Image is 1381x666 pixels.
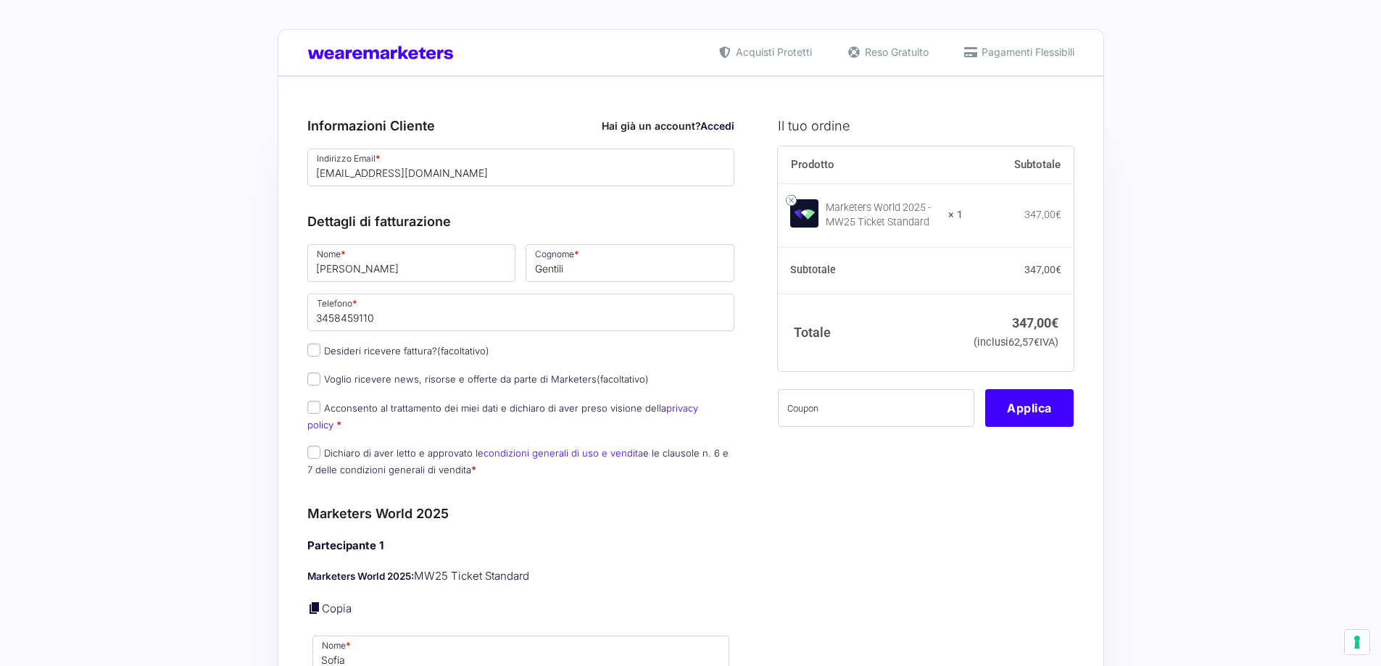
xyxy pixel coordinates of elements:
p: MW25 Ticket Standard [307,568,735,585]
span: (facoltativo) [597,373,649,385]
span: € [1051,315,1058,330]
span: € [1034,336,1040,349]
input: Voglio ricevere news, risorse e offerte da parte di Marketers(facoltativo) [307,372,320,386]
button: Applica [985,389,1074,427]
th: Prodotto [778,146,963,184]
label: Acconsento al trattamento dei miei dati e dichiaro di aver preso visione della [307,402,698,430]
bdi: 347,00 [1012,315,1058,330]
input: Coupon [778,389,974,427]
h3: Il tuo ordine [778,116,1074,136]
span: (facoltativo) [437,345,489,357]
label: Desideri ricevere fattura? [307,345,489,357]
span: Acquisti Protetti [732,44,812,59]
input: Acconsento al trattamento dei miei dati e dichiaro di aver preso visione dellaprivacy policy [307,401,320,414]
h3: Informazioni Cliente [307,116,735,136]
strong: Marketers World 2025: [307,570,414,582]
span: € [1056,264,1061,275]
h4: Partecipante 1 [307,538,735,554]
input: Nome * [307,244,516,282]
span: € [1056,209,1061,220]
h3: Marketers World 2025 [307,504,735,523]
small: (inclusi IVA) [974,336,1058,349]
th: Subtotale [963,146,1074,184]
span: Reso Gratuito [861,44,929,59]
label: Voglio ricevere news, risorse e offerte da parte di Marketers [307,373,649,385]
div: Marketers World 2025 - MW25 Ticket Standard [826,201,939,230]
a: Accedi [700,120,734,132]
a: Copia i dettagli dell'acquirente [307,601,322,615]
a: Copia [322,602,352,615]
button: Le tue preferenze relative al consenso per le tecnologie di tracciamento [1345,630,1369,654]
span: 62,57 [1008,336,1040,349]
label: Dichiaro di aver letto e approvato le e le clausole n. 6 e 7 delle condizioni generali di vendita [307,447,729,475]
input: Cognome * [526,244,734,282]
bdi: 347,00 [1024,264,1061,275]
iframe: Customerly Messenger Launcher [12,609,55,653]
input: Dichiaro di aver letto e approvato lecondizioni generali di uso e venditae le clausole n. 6 e 7 d... [307,446,320,459]
div: Hai già un account? [602,118,734,133]
input: Indirizzo Email * [307,149,735,186]
input: Desideri ricevere fattura?(facoltativo) [307,344,320,357]
span: Pagamenti Flessibili [978,44,1074,59]
img: Marketers World 2025 - MW25 Ticket Standard [790,199,818,228]
th: Totale [778,294,963,371]
a: condizioni generali di uso e vendita [484,447,643,459]
h3: Dettagli di fatturazione [307,212,735,231]
strong: × 1 [948,208,963,222]
input: Telefono * [307,294,735,331]
th: Subtotale [778,248,963,294]
bdi: 347,00 [1024,209,1061,220]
